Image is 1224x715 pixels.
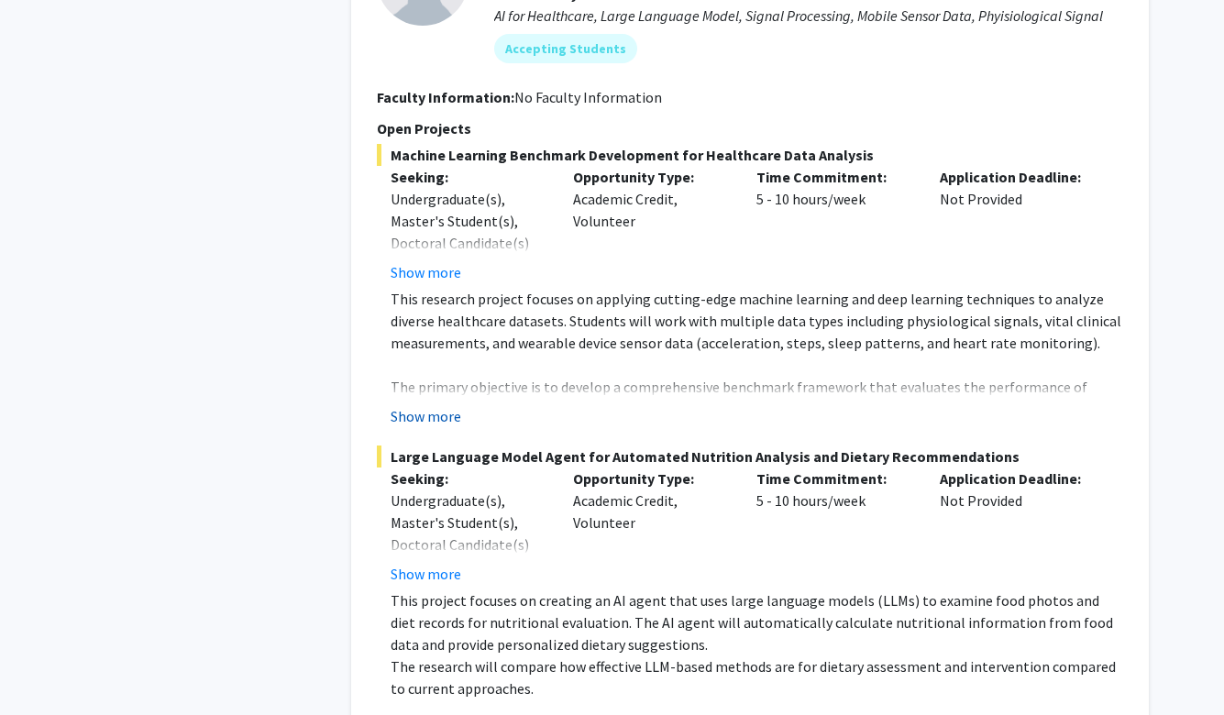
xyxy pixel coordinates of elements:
[391,405,461,427] button: Show more
[926,467,1109,585] div: Not Provided
[573,166,729,188] p: Opportunity Type:
[391,288,1123,354] p: This research project focuses on applying cutting-edge machine learning and deep learning techniq...
[514,88,662,106] span: No Faculty Information
[377,144,1123,166] span: Machine Learning Benchmark Development for Healthcare Data Analysis
[391,489,546,599] div: Undergraduate(s), Master's Student(s), Doctoral Candidate(s) (PhD, MD, DMD, PharmD, etc.)
[377,88,514,106] b: Faculty Information:
[391,467,546,489] p: Seeking:
[573,467,729,489] p: Opportunity Type:
[391,188,546,298] div: Undergraduate(s), Master's Student(s), Doctoral Candidate(s) (PhD, MD, DMD, PharmD, etc.)
[756,467,912,489] p: Time Commitment:
[377,445,1123,467] span: Large Language Model Agent for Automated Nutrition Analysis and Dietary Recommendations
[391,589,1123,655] p: This project focuses on creating an AI agent that uses large language models (LLMs) to examine fo...
[391,166,546,188] p: Seeking:
[756,166,912,188] p: Time Commitment:
[391,376,1123,464] p: The primary objective is to develop a comprehensive benchmark framework that evaluates the perfor...
[559,467,743,585] div: Academic Credit, Volunteer
[494,34,637,63] mat-chip: Accepting Students
[940,166,1096,188] p: Application Deadline:
[377,117,1123,139] p: Open Projects
[940,467,1096,489] p: Application Deadline:
[926,166,1109,283] div: Not Provided
[14,632,78,701] iframe: Chat
[391,655,1123,699] p: The research will compare how effective LLM-based methods are for dietary assessment and interven...
[743,166,926,283] div: 5 - 10 hours/week
[743,467,926,585] div: 5 - 10 hours/week
[494,5,1123,27] div: AI for Healthcare, Large Language Model, Signal Processing, Mobile Sensor Data, Phyisiological Si...
[391,563,461,585] button: Show more
[559,166,743,283] div: Academic Credit, Volunteer
[391,261,461,283] button: Show more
